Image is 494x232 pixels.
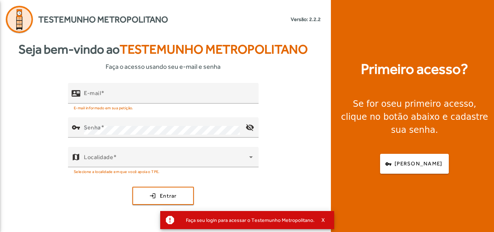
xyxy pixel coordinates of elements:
[72,89,80,98] mat-icon: contact_mail
[38,13,168,26] span: Testemunho Metropolitano
[72,123,80,132] mat-icon: vpn_key
[315,217,333,223] button: X
[74,104,133,111] mat-hint: E-mail informado em sua petição.
[340,97,490,136] div: Se for o , clique no botão abaixo e cadastre sua senha.
[6,6,33,33] img: Logo Agenda
[74,167,160,175] mat-hint: Selecione a localidade em que você apoia o TPE.
[72,153,80,161] mat-icon: map
[160,192,177,200] span: Entrar
[132,187,194,205] button: Entrar
[180,215,315,225] div: Faça seu login para acessar o Testemunho Metropolitano.
[387,99,474,109] strong: seu primeiro acesso
[84,154,113,161] mat-label: Localidade
[291,16,321,23] small: Versão: 2.2.2
[241,119,259,136] mat-icon: visibility_off
[84,90,101,97] mat-label: E-mail
[395,160,442,168] span: [PERSON_NAME]
[321,217,325,223] span: X
[361,58,468,80] strong: Primeiro acesso?
[84,124,101,131] mat-label: Senha
[380,154,449,174] button: [PERSON_NAME]
[120,42,308,56] span: Testemunho Metropolitano
[165,215,175,225] mat-icon: report
[18,40,308,59] strong: Seja bem-vindo ao
[106,62,221,71] span: Faça o acesso usando seu e-mail e senha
